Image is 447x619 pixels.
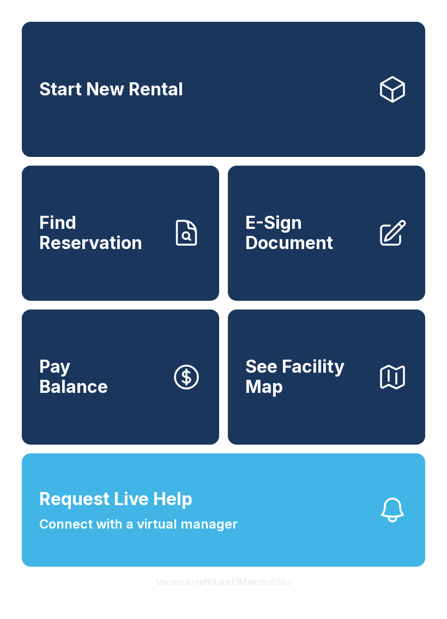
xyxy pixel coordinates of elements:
span: See Facility Map [245,357,369,397]
a: Start New Rental [22,22,425,157]
button: Request Live HelpConnect with a virtual manager [22,453,425,567]
button: See Facility Map [228,309,425,445]
a: Find Reservation [22,166,219,301]
a: E-Sign Document [228,166,425,301]
span: E-Sign Document [245,213,369,253]
span: Connect with a virtual manager [39,514,238,534]
span: Find Reservation [39,213,162,253]
span: Start New Rental [39,80,183,100]
button: VersionkrrefDLawElMlwz8nfSsJ [147,567,300,597]
button: PayBalance [22,309,219,445]
span: Pay Balance [39,357,108,397]
span: Request Live Help [39,486,192,512]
